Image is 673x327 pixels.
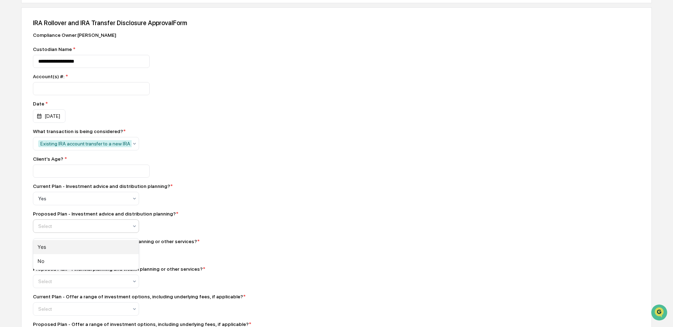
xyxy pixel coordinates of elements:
[48,86,91,99] a: 🗄️Attestations
[4,86,48,99] a: 🖐️Preclearance
[70,120,86,125] span: Pylon
[33,266,205,272] div: Proposed Plan - Financial planning and wealth planning or other services?
[58,89,88,96] span: Attestations
[7,90,13,96] div: 🖐️
[33,74,281,79] div: Account(s) #:
[33,240,139,254] div: Yes
[14,89,46,96] span: Preclearance
[33,156,281,162] div: Client's Age?
[33,211,178,217] div: Proposed Plan - Investment advice and distribution planning?
[24,61,90,67] div: We're available if you need us!
[24,54,116,61] div: Start new chat
[33,128,126,134] div: What transaction is being considered?
[120,56,129,65] button: Start new chat
[7,54,20,67] img: 1746055101610-c473b297-6a78-478c-a979-82029cc54cd1
[33,254,139,268] div: No
[14,103,45,110] span: Data Lookup
[33,46,281,52] div: Custodian Name
[50,120,86,125] a: Powered byPylon
[33,183,173,189] div: Current Plan - Investment advice and distribution planning?
[650,304,669,323] iframe: Open customer support
[33,294,246,299] div: Current Plan - Offer a range of investment options, including underlying fees, if applicable?
[33,321,251,327] div: Proposed Plan - Offer a range of investment options, including underlying fees, if applicable?
[4,100,47,113] a: 🔎Data Lookup
[33,101,139,107] div: Date
[33,32,281,38] div: Compliance Owner : [PERSON_NAME]
[7,103,13,109] div: 🔎
[7,15,129,26] p: How can we help?
[33,109,65,123] div: [DATE]
[38,140,151,147] div: Existing IRA account transfer to a new IRA account
[33,19,640,27] div: IRA Rollover and IRA Transfer Disclosure Approval Form
[33,239,200,244] div: Current Plan - Financial planning and wealth planning or other services?
[51,90,57,96] div: 🗄️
